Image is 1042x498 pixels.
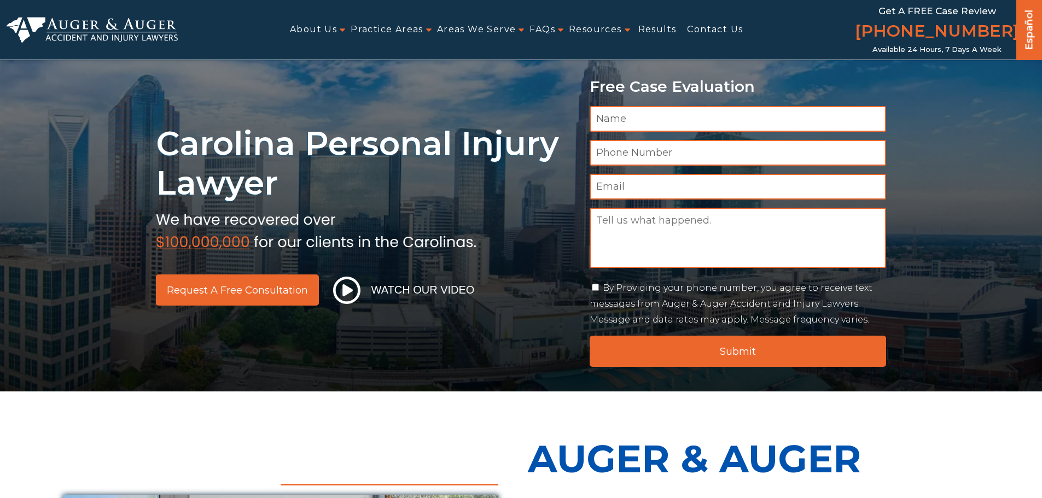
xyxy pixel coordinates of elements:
label: By Providing your phone number, you agree to receive text messages from Auger & Auger Accident an... [590,283,872,325]
button: Watch Our Video [330,276,478,304]
a: FAQs [529,17,555,42]
input: Name [590,106,887,132]
a: Areas We Serve [437,17,516,42]
a: [PHONE_NUMBER] [855,19,1019,45]
a: Request a Free Consultation [156,274,319,306]
span: Available 24 Hours, 7 Days a Week [872,45,1002,54]
input: Phone Number [590,140,887,166]
p: Auger & Auger [528,424,980,493]
a: Resources [569,17,622,42]
span: Get a FREE Case Review [878,5,996,16]
p: Free Case Evaluation [590,78,887,95]
img: sub text [156,208,476,250]
img: Auger & Auger Accident and Injury Lawyers Logo [7,17,178,43]
h1: Carolina Personal Injury Lawyer [156,124,577,203]
a: Practice Areas [351,17,423,42]
input: Submit [590,336,887,367]
input: Email [590,174,887,200]
a: Contact Us [687,17,743,42]
span: Request a Free Consultation [167,285,308,295]
a: Results [638,17,677,42]
a: About Us [290,17,337,42]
